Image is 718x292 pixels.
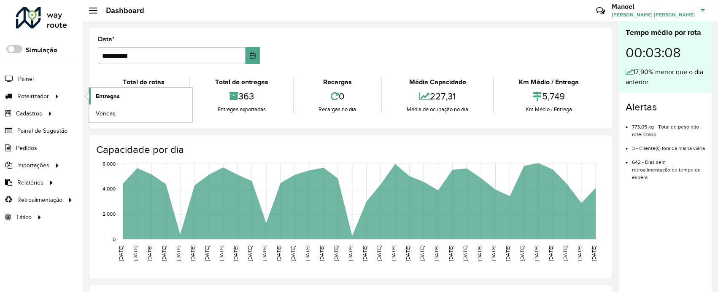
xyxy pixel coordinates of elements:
text: [DATE] [290,246,296,261]
text: [DATE] [333,246,339,261]
h3: Manoel [612,3,695,11]
div: Média Capacidade [384,77,491,87]
text: [DATE] [376,246,382,261]
div: Recargas [296,77,379,87]
text: [DATE] [563,246,568,261]
div: 17,90% menor que o dia anterior [626,67,705,87]
div: Recargas no dia [296,105,379,114]
text: [DATE] [190,246,195,261]
span: Relatórios [17,178,43,187]
div: Km Médio / Entrega [496,77,602,87]
span: Roteirizador [17,92,49,101]
label: Data [98,34,115,44]
text: 6,000 [103,161,116,166]
h2: Dashboard [97,6,144,15]
text: [DATE] [505,246,511,261]
span: Entregas [96,92,120,101]
text: [DATE] [319,246,324,261]
span: Vendas [96,109,116,118]
text: 2,000 [103,212,116,217]
text: [DATE] [204,246,210,261]
a: Entregas [89,88,192,104]
a: Contato Rápido [591,2,610,20]
text: [DATE] [147,246,152,261]
div: 0 [296,87,379,105]
text: 0 [113,236,116,242]
span: Importações [17,161,49,170]
text: 4,000 [103,186,116,192]
text: [DATE] [161,246,167,261]
div: Total de rotas [100,77,187,87]
text: [DATE] [462,246,468,261]
text: [DATE] [247,246,253,261]
div: Entregas exportadas [192,105,291,114]
div: Críticas? Dúvidas? Elogios? Sugestões? Entre em contato conosco! [495,3,583,25]
a: Vendas [89,105,192,122]
button: Choose Date [246,47,260,64]
li: 773,05 kg - Total de peso não roteirizado [632,117,705,138]
text: [DATE] [348,246,353,261]
text: [DATE] [132,246,138,261]
h4: Alertas [626,101,705,113]
text: [DATE] [548,246,554,261]
text: [DATE] [520,246,525,261]
text: [DATE] [419,246,425,261]
text: [DATE] [233,246,238,261]
text: [DATE] [305,246,310,261]
text: [DATE] [577,246,583,261]
text: [DATE] [175,246,181,261]
div: Tempo médio por rota [626,27,705,38]
text: [DATE] [405,246,410,261]
label: Simulação [26,45,57,55]
div: 363 [192,87,291,105]
div: 227,31 [384,87,491,105]
span: Pedidos [16,144,37,153]
li: 642 - Dias sem retroalimentação de tempo de espera [632,152,705,181]
span: Retroalimentação [17,196,62,204]
text: [DATE] [477,246,482,261]
div: 5,749 [496,87,602,105]
text: [DATE] [262,246,267,261]
text: [DATE] [118,246,124,261]
text: [DATE] [448,246,453,261]
span: [PERSON_NAME] [PERSON_NAME] [612,11,695,19]
text: [DATE] [276,246,281,261]
div: Total de entregas [192,77,291,87]
div: Km Médio / Entrega [496,105,602,114]
text: [DATE] [362,246,367,261]
text: [DATE] [491,246,497,261]
text: [DATE] [219,246,224,261]
span: Cadastros [16,109,42,118]
div: 00:03:08 [626,38,705,67]
text: [DATE] [391,246,396,261]
span: Painel de Sugestão [17,126,67,135]
span: Tático [16,213,32,222]
text: [DATE] [534,246,540,261]
span: Painel [18,75,34,83]
div: Média de ocupação no dia [384,105,491,114]
li: 3 - Cliente(s) fora da malha viária [632,138,705,152]
text: [DATE] [591,246,597,261]
h4: Capacidade por dia [96,144,604,156]
text: [DATE] [434,246,439,261]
